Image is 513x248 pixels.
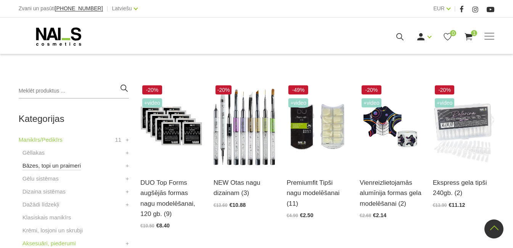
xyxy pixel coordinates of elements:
span: -49% [288,85,308,94]
a: Manikīrs/Pedikīrs [19,135,63,144]
img: Īpaši noturīgas modelēšanas formas, kas maksimāli atvieglo meistara darbu. Izcili cietas, maksimā... [360,83,421,168]
span: -20% [215,85,232,94]
span: €13.90 [433,203,447,208]
a: Vienreizlietojamās alumīnija formas gela modelēšanai (2) [360,178,421,209]
a: 1 [464,32,473,42]
h2: Kategorijas [19,114,129,124]
a: Gēlu sistēmas [23,174,59,183]
span: €10.50 [140,223,154,229]
span: €2.68 [360,213,371,218]
span: +Video [288,98,308,107]
a: Dažādi līdzekļi [23,200,60,209]
span: €10.88 [229,202,246,208]
span: 11 [115,135,121,144]
a: + [125,174,129,183]
a: Klasiskais manikīrs [23,213,71,222]
span: €8.40 [156,222,170,229]
a: Aksesuāri, piederumi [23,239,76,248]
input: Meklēt produktus ... [19,83,129,99]
a: + [125,135,129,144]
a: NEW Otas nagu dizainam (3) [214,178,275,198]
a: 0 [443,32,452,42]
a: DUO Top Forms augšējās formas nagu modelēšanai, 120 gb. (9) [140,178,202,219]
a: EUR [433,4,445,13]
a: Latviešu [112,4,132,13]
span: -20% [142,85,162,94]
div: Zvani un pasūti [19,4,103,13]
span: +Video [142,98,162,107]
a: Krēmi, losjoni un skrubji [23,226,83,235]
img: Ekpress gela tipši pieaudzēšanai 240 gab.Gela nagu pieaudzēšana vēl nekad nav bijusi tik vienkārš... [433,83,495,168]
a: Premiumfit Tipši nagu modelēšanai (11) [286,178,348,209]
span: | [107,4,108,13]
a: [PHONE_NUMBER] [55,6,103,11]
a: + [125,148,129,157]
a: + [125,187,129,196]
span: +Video [435,98,455,107]
a: + [125,200,129,209]
span: [PHONE_NUMBER] [55,5,103,11]
span: | [454,4,456,13]
span: -20% [435,85,455,94]
span: 1 [471,30,477,36]
span: €11.12 [449,202,465,208]
a: Ekspress gela tipši 240gb. (2) [433,178,495,198]
span: €2.50 [300,212,313,218]
span: €13.60 [214,203,228,208]
a: + [125,239,129,248]
img: #1 • Mazs(S) sāna arkas izliekums, normāls/vidējs C izliekums, garā forma • Piemērota standarta n... [140,83,202,168]
a: Bāzes, topi un praimeri [23,161,81,170]
a: Dizaina sistēmas [23,187,66,196]
img: Plānas, elastīgas formas. To īpašā forma sniedz iespēju modelēt nagus ar paralēlām sānu malām, kā... [286,83,348,168]
a: + [125,161,129,170]
img: Dažāda veida dizaina otas:- Art Magnetics tools- Spatula Tool- Fork Brush #6- Art U Slant- Oval #... [214,83,275,168]
span: €2.14 [373,212,386,218]
span: -20% [362,85,381,94]
a: Gēllakas [23,148,45,157]
span: +Video [362,98,381,107]
span: €4.90 [286,213,298,218]
span: 0 [450,30,456,36]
